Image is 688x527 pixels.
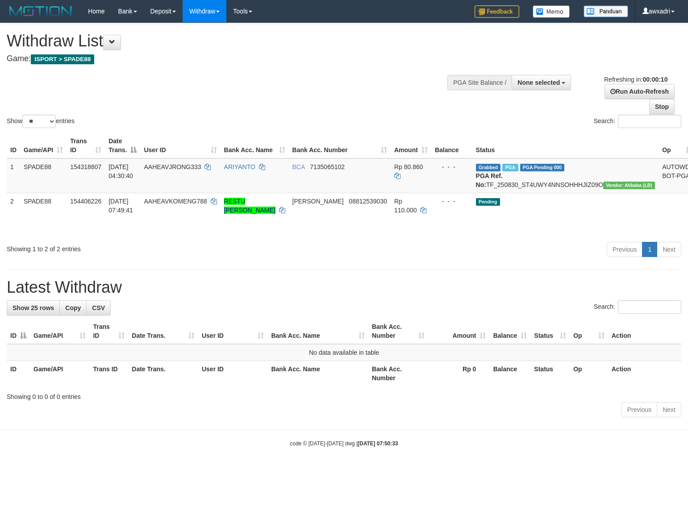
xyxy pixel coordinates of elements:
th: Date Trans. [128,361,198,386]
img: Feedback.jpg [475,5,519,18]
th: Bank Acc. Number [368,361,428,386]
strong: 00:00:10 [642,76,667,83]
th: Op: activate to sort column ascending [570,319,608,344]
td: SPADE88 [20,193,67,238]
th: Date Trans.: activate to sort column ascending [128,319,198,344]
img: panduan.png [584,5,628,17]
span: AAHEAVKOMENG788 [144,198,207,205]
img: MOTION_logo.png [7,4,75,18]
span: ISPORT > SPADE88 [31,54,94,64]
td: 1 [7,158,20,193]
th: Balance [489,361,530,386]
th: Game/API: activate to sort column ascending [20,133,67,158]
span: Rp 110.000 [394,198,417,214]
th: ID [7,133,20,158]
th: Status [530,361,570,386]
th: Action [608,361,681,386]
label: Show entries [7,115,75,128]
span: Marked by awxadri [502,164,518,171]
a: Next [657,242,681,257]
div: - - - [435,162,469,171]
th: Game/API [30,361,89,386]
td: No data available in table [7,344,681,361]
th: User ID: activate to sort column ascending [198,319,268,344]
span: Vendor URL: https://dashboard.q2checkout.com/secure [603,182,655,189]
a: 1 [642,242,657,257]
strong: [DATE] 07:50:33 [358,440,398,447]
a: Copy [59,300,87,315]
small: code © [DATE]-[DATE] dwg | [290,440,398,447]
th: Op [570,361,608,386]
a: CSV [86,300,111,315]
th: Amount: activate to sort column ascending [391,133,431,158]
th: Bank Acc. Name [267,361,368,386]
h1: Latest Withdraw [7,278,681,296]
th: Status: activate to sort column ascending [530,319,570,344]
span: PGA Pending [520,164,565,171]
a: Stop [649,99,675,114]
a: Previous [607,242,642,257]
span: Copy [65,304,81,311]
td: TF_250830_ST4UWY4NNSOHHHJIZ09O [472,158,659,193]
a: Next [657,402,681,417]
span: [DATE] 04:30:40 [108,163,133,179]
th: Rp 0 [428,361,489,386]
td: SPADE88 [20,158,67,193]
a: ARIYANTO [224,163,255,170]
div: Showing 1 to 2 of 2 entries [7,241,280,253]
th: Bank Acc. Number: activate to sort column ascending [368,319,428,344]
select: Showentries [22,115,56,128]
a: Run Auto-Refresh [605,84,675,99]
div: Showing 0 to 0 of 0 entries [7,389,681,401]
span: BCA [292,163,305,170]
th: Bank Acc. Name: activate to sort column ascending [221,133,289,158]
span: Copy 7135065102 to clipboard [310,163,345,170]
span: Refreshing in: [604,76,667,83]
th: Balance [431,133,472,158]
span: 154406226 [70,198,101,205]
th: Amount: activate to sort column ascending [428,319,489,344]
th: Balance: activate to sort column ascending [489,319,530,344]
th: Trans ID: activate to sort column ascending [67,133,105,158]
th: ID [7,361,30,386]
span: None selected [517,79,560,86]
label: Search: [594,115,681,128]
th: ID: activate to sort column descending [7,319,30,344]
a: Show 25 rows [7,300,60,315]
h1: Withdraw List [7,32,450,50]
th: User ID [198,361,268,386]
span: [DATE] 07:49:41 [108,198,133,214]
span: Pending [476,198,500,206]
div: - - - [435,197,469,206]
h4: Game: [7,54,450,63]
input: Search: [618,300,681,314]
div: PGA Site Balance / [447,75,512,90]
span: CSV [92,304,105,311]
span: [PERSON_NAME] [292,198,344,205]
a: RESTU [PERSON_NAME] [224,198,275,214]
b: PGA Ref. No: [476,172,503,188]
span: 154318807 [70,163,101,170]
input: Search: [618,115,681,128]
button: None selected [512,75,571,90]
a: Previous [621,402,657,417]
label: Search: [594,300,681,314]
span: Rp 80.860 [394,163,423,170]
span: Grabbed [476,164,501,171]
img: Button%20Memo.svg [533,5,570,18]
th: Date Trans.: activate to sort column descending [105,133,140,158]
th: Action [608,319,681,344]
th: Trans ID [89,361,128,386]
span: Copy 08812539030 to clipboard [349,198,387,205]
th: Bank Acc. Number: activate to sort column ascending [289,133,391,158]
td: 2 [7,193,20,238]
span: AAHEAVJRONG333 [144,163,201,170]
th: User ID: activate to sort column ascending [140,133,220,158]
th: Trans ID: activate to sort column ascending [89,319,128,344]
span: Show 25 rows [13,304,54,311]
th: Bank Acc. Name: activate to sort column ascending [267,319,368,344]
th: Game/API: activate to sort column ascending [30,319,89,344]
th: Status [472,133,659,158]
